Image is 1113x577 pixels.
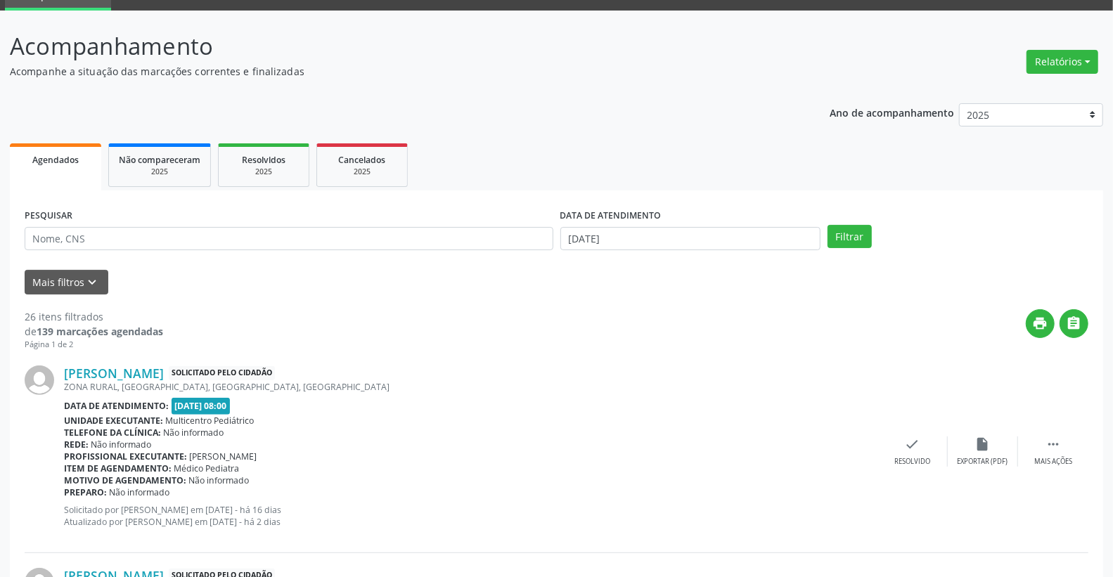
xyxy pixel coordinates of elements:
i: insert_drive_file [975,436,991,452]
div: Exportar (PDF) [958,457,1008,467]
span: Não informado [189,474,250,486]
div: Página 1 de 2 [25,339,163,351]
b: Data de atendimento: [64,400,169,412]
span: Médico Pediatra [174,462,240,474]
input: Selecione um intervalo [560,227,821,251]
span: [PERSON_NAME] [190,450,257,462]
button: Filtrar [828,225,872,249]
div: 2025 [229,167,299,177]
span: Não compareceram [119,154,200,166]
button: Relatórios [1027,50,1098,74]
strong: 139 marcações agendadas [37,325,163,338]
span: Resolvidos [242,154,285,166]
button: Mais filtroskeyboard_arrow_down [25,270,108,294]
i: print [1033,316,1048,331]
b: Motivo de agendamento: [64,474,186,486]
a: [PERSON_NAME] [64,365,164,381]
div: 2025 [119,167,200,177]
div: de [25,324,163,339]
span: Não informado [91,439,152,450]
p: Solicitado por [PERSON_NAME] em [DATE] - há 16 dias Atualizado por [PERSON_NAME] em [DATE] - há 2... [64,504,877,528]
span: Cancelados [339,154,386,166]
b: Telefone da clínica: [64,427,161,439]
i:  [1046,436,1061,452]
i: check [905,436,920,452]
div: Mais ações [1034,457,1072,467]
p: Ano de acompanhamento [830,103,954,121]
label: PESQUISAR [25,205,72,227]
img: img [25,365,54,395]
b: Preparo: [64,486,107,498]
p: Acompanhe a situação das marcações correntes e finalizadas [10,64,776,79]
div: ZONA RURAL, [GEOGRAPHIC_DATA], [GEOGRAPHIC_DATA], [GEOGRAPHIC_DATA] [64,381,877,393]
div: 26 itens filtrados [25,309,163,324]
label: DATA DE ATENDIMENTO [560,205,662,227]
button: print [1026,309,1055,338]
b: Profissional executante: [64,450,187,462]
span: Não informado [164,427,224,439]
p: Acompanhamento [10,29,776,64]
button:  [1060,309,1088,338]
input: Nome, CNS [25,227,553,251]
span: [DATE] 08:00 [172,398,231,414]
span: Multicentro Pediátrico [166,415,255,427]
i: keyboard_arrow_down [85,275,101,290]
b: Rede: [64,439,89,450]
i:  [1067,316,1082,331]
b: Item de agendamento: [64,462,172,474]
span: Solicitado pelo cidadão [169,366,275,381]
b: Unidade executante: [64,415,163,427]
span: Não informado [110,486,170,498]
div: Resolvido [894,457,930,467]
div: 2025 [327,167,397,177]
span: Agendados [32,154,79,166]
